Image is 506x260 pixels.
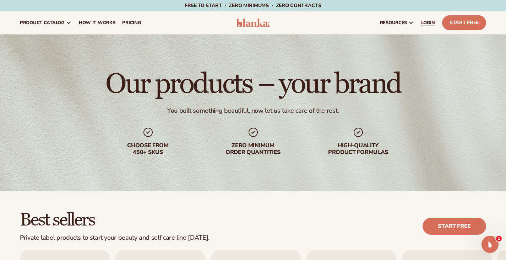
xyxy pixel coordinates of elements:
[418,11,439,34] a: LOGIN
[167,107,339,115] div: You built something beautiful, now let us take care of the rest.
[380,20,407,26] span: resources
[122,20,141,26] span: pricing
[496,236,502,242] span: 1
[185,2,321,9] span: Free to start · ZERO minimums · ZERO contracts
[421,20,435,26] span: LOGIN
[103,142,194,156] div: Choose from 450+ Skus
[20,20,65,26] span: product catalog
[236,18,270,27] img: logo
[481,236,499,253] iframe: Intercom live chat
[79,20,115,26] span: How It Works
[208,142,299,156] div: Zero minimum order quantities
[20,234,210,242] div: Private label products to start your beauty and self care line [DATE].
[16,11,75,34] a: product catalog
[105,70,401,98] h1: Our products – your brand
[119,11,145,34] a: pricing
[20,211,210,230] h2: Best sellers
[423,218,486,235] a: Start free
[442,15,486,30] a: Start Free
[313,142,404,156] div: High-quality product formulas
[75,11,119,34] a: How It Works
[376,11,418,34] a: resources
